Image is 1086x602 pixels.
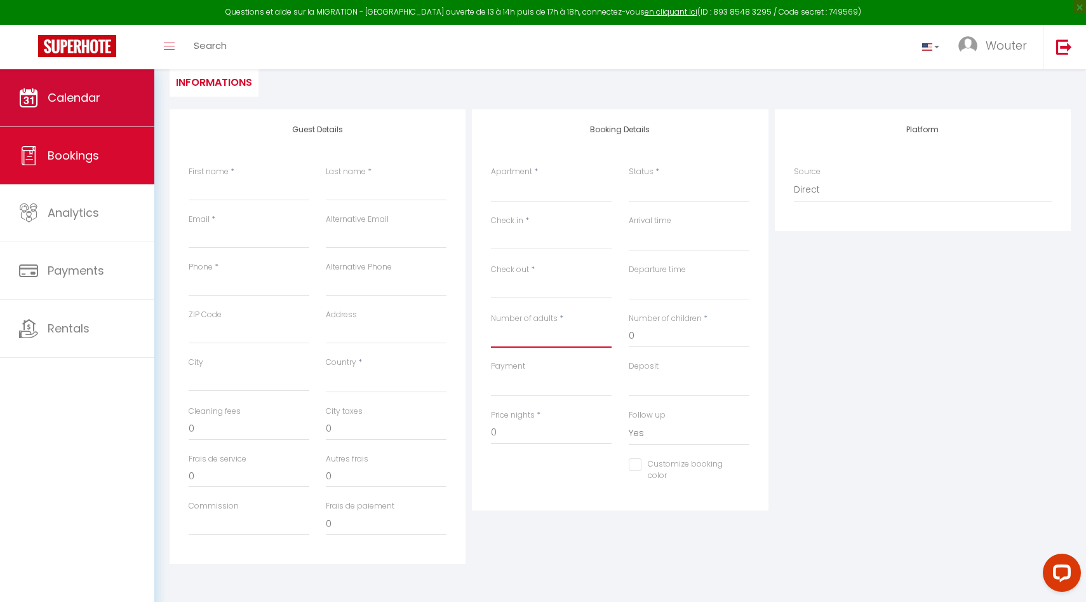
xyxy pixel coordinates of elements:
[189,125,446,134] h4: Guest Details
[1056,39,1072,55] img: logout
[629,166,654,178] label: Status
[629,264,686,276] label: Departure time
[629,409,666,421] label: Follow up
[326,453,368,465] label: Autres frais
[491,215,523,227] label: Check in
[491,125,749,134] h4: Booking Details
[189,309,222,321] label: ZIP Code
[189,500,239,512] label: Commission
[38,35,116,57] img: Super Booking
[326,261,392,273] label: Alternative Phone
[491,409,535,421] label: Price nights
[326,357,356,369] label: Country
[48,90,100,106] span: Calendar
[326,406,363,418] label: City taxes
[645,6,697,17] a: en cliquant ici
[326,214,389,226] label: Alternative Email
[189,214,210,226] label: Email
[794,166,821,178] label: Source
[326,309,357,321] label: Address
[326,166,366,178] label: Last name
[629,360,659,373] label: Deposit
[958,36,977,55] img: ...
[189,357,203,369] label: City
[48,320,90,336] span: Rentals
[491,360,525,373] label: Payment
[194,39,227,52] span: Search
[491,264,529,276] label: Check out
[48,263,104,278] span: Payments
[986,38,1027,53] span: Wouter
[491,166,532,178] label: Apartment
[189,261,213,273] label: Phone
[189,166,229,178] label: First name
[184,25,236,69] a: Search
[629,313,702,325] label: Number of children
[189,406,241,418] label: Cleaning fees
[170,65,258,97] li: Informations
[949,25,1043,69] a: ... Wouter
[189,453,246,465] label: Frais de service
[48,205,99,221] span: Analytics
[48,147,99,163] span: Bookings
[629,215,671,227] label: Arrival time
[491,313,558,325] label: Number of adults
[1033,549,1086,602] iframe: LiveChat chat widget
[794,125,1052,134] h4: Platform
[326,500,394,512] label: Frais de paiement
